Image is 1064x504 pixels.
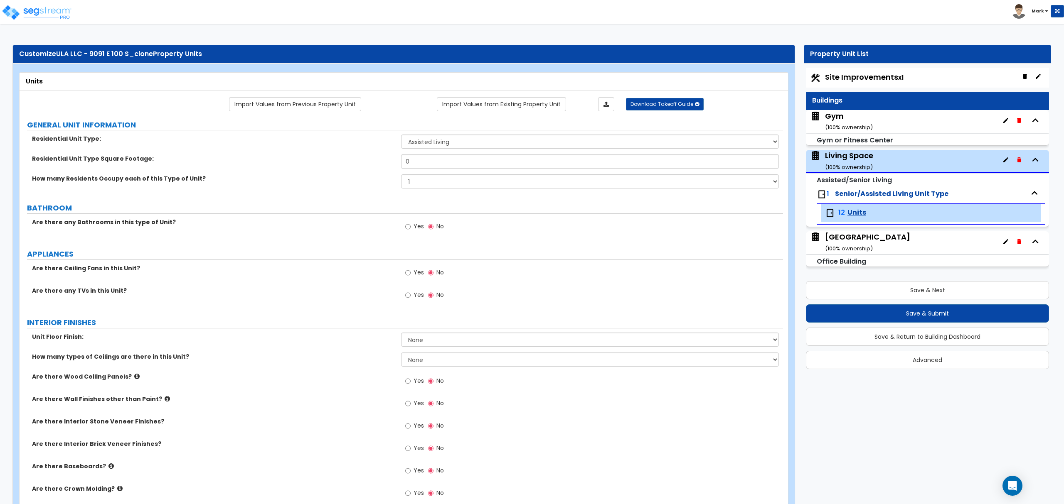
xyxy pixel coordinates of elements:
input: Yes [405,268,411,277]
button: Save & Return to Building Dashboard [806,328,1049,346]
input: No [428,444,433,453]
i: click for more info! [117,485,123,492]
span: Download Takeoff Guide [631,100,693,108]
label: Are there Baseboards? [32,462,395,470]
span: No [436,489,444,497]
input: No [428,377,433,386]
input: Yes [405,444,411,453]
span: No [436,268,444,276]
label: Are there Ceiling Fans in this Unit? [32,264,395,272]
span: No [436,377,444,385]
input: No [428,291,433,300]
input: Yes [405,421,411,431]
button: Save & Submit [806,304,1049,323]
label: Are there any Bathrooms in this type of Unit? [32,218,395,226]
span: Yes [414,399,424,407]
button: Advanced [806,351,1049,369]
img: avatar.png [1012,4,1026,19]
label: GENERAL UNIT INFORMATION [27,120,783,130]
img: logo_pro_r.png [1,4,72,21]
span: Yes [414,268,424,276]
input: Yes [405,377,411,386]
input: No [428,222,433,231]
span: Units [847,208,866,218]
img: door.png [825,208,835,218]
label: Are there Crown Molding? [32,484,395,493]
input: No [428,399,433,408]
span: No [436,291,444,299]
div: Property Unit List [810,49,1045,59]
div: Customize Property Units [19,49,788,59]
span: No [436,222,444,230]
span: Senior/Assisted Living Unit Type [835,189,948,198]
small: ( 100 % ownership) [825,245,873,252]
small: ( 100 % ownership) [825,163,873,171]
span: Yes [414,222,424,230]
label: Are there Interior Stone Veneer Finishes? [32,417,395,426]
a: Import the dynamic attribute values from existing properties. [437,97,566,111]
span: Yes [414,291,424,299]
span: Yes [414,489,424,497]
label: How many types of Ceilings are there in this Unit? [32,352,395,361]
span: No [436,421,444,430]
span: Yes [414,421,424,430]
span: No [436,444,444,452]
label: Are there any TVs in this Unit? [32,286,395,295]
img: building.svg [810,111,821,122]
small: ( 100 % ownership) [825,123,873,131]
span: Gym [810,111,873,132]
label: Residential Unit Type Square Footage: [32,154,395,163]
small: Gym or Fitness Center [817,135,893,145]
i: click for more info! [165,396,170,402]
label: Are there Wall Finishes other than Paint? [32,395,395,403]
img: Construction.png [810,73,821,83]
img: door.png [817,189,827,199]
div: Buildings [812,96,1043,105]
label: How many Residents Occupy each of this Type of Unit? [32,174,395,183]
div: Open Intercom Messenger [1002,476,1022,496]
small: Assisted/Senior Living [817,175,892,185]
img: building.svg [810,232,821,242]
i: click for more info! [134,373,140,379]
span: Yes [414,444,424,452]
input: No [428,421,433,431]
span: Main Building [810,232,910,253]
a: Import the dynamic attribute values from previous properties. [229,97,361,111]
button: Download Takeoff Guide [626,98,704,110]
div: Units [26,77,782,86]
span: Yes [414,377,424,385]
span: No [436,399,444,407]
label: Unit Floor Finish: [32,333,395,341]
input: No [428,466,433,475]
button: Save & Next [806,281,1049,299]
input: Yes [405,222,411,231]
input: No [428,489,433,498]
small: x1 [898,73,904,82]
input: Yes [405,399,411,408]
div: [GEOGRAPHIC_DATA] [825,232,910,253]
label: INTERIOR FINISHES [27,317,783,328]
span: Yes [414,466,424,475]
label: Are there Interior Brick Veneer Finishes? [32,440,395,448]
span: Living Space [810,150,873,171]
span: Site Improvements [825,72,904,82]
small: Office Building [817,257,866,266]
input: Yes [405,489,411,498]
span: 12 [838,208,845,218]
label: Are there Wood Ceiling Panels? [32,372,395,381]
label: BATHROOM [27,203,783,213]
a: Import the dynamic attributes value through Excel sheet [598,97,614,111]
span: 1 [827,189,829,198]
div: Gym [825,111,873,132]
label: Residential Unit Type: [32,135,395,143]
i: click for more info! [108,463,114,469]
input: Yes [405,466,411,475]
span: ULA LLC - 9091 E 100 S_clone [56,49,153,59]
span: No [436,466,444,475]
input: Yes [405,291,411,300]
input: No [428,268,433,277]
label: APPLIANCES [27,249,783,259]
div: Living Space [825,150,873,171]
b: Mark [1032,8,1044,14]
img: building.svg [810,150,821,161]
